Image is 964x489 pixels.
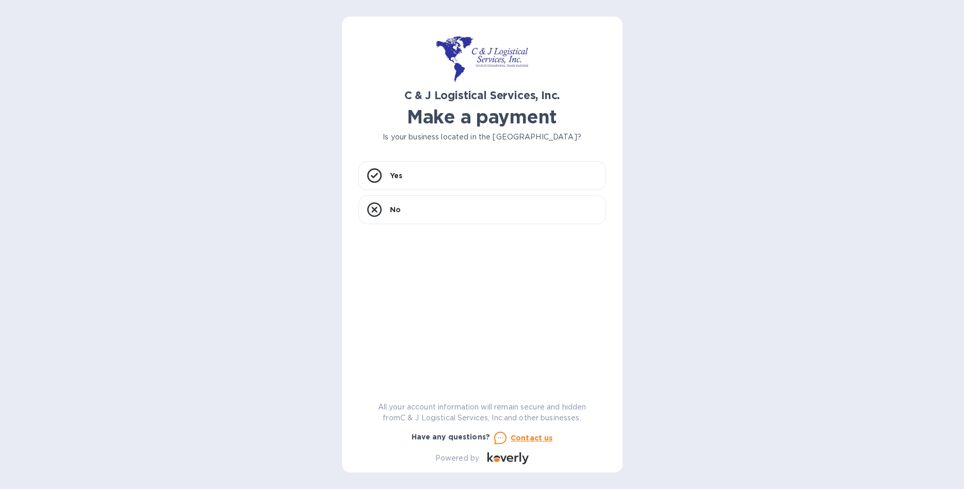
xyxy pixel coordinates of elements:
[390,204,401,215] p: No
[390,170,402,181] p: Yes
[358,402,606,423] p: All your account information will remain secure and hidden from C & J Logistical Services, Inc. a...
[435,453,479,464] p: Powered by
[358,132,606,143] p: Is your business located in the [GEOGRAPHIC_DATA]?
[412,433,491,441] b: Have any questions?
[511,434,553,442] u: Contact us
[358,106,606,128] h1: Make a payment
[404,89,560,102] b: C & J Logistical Services, Inc.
